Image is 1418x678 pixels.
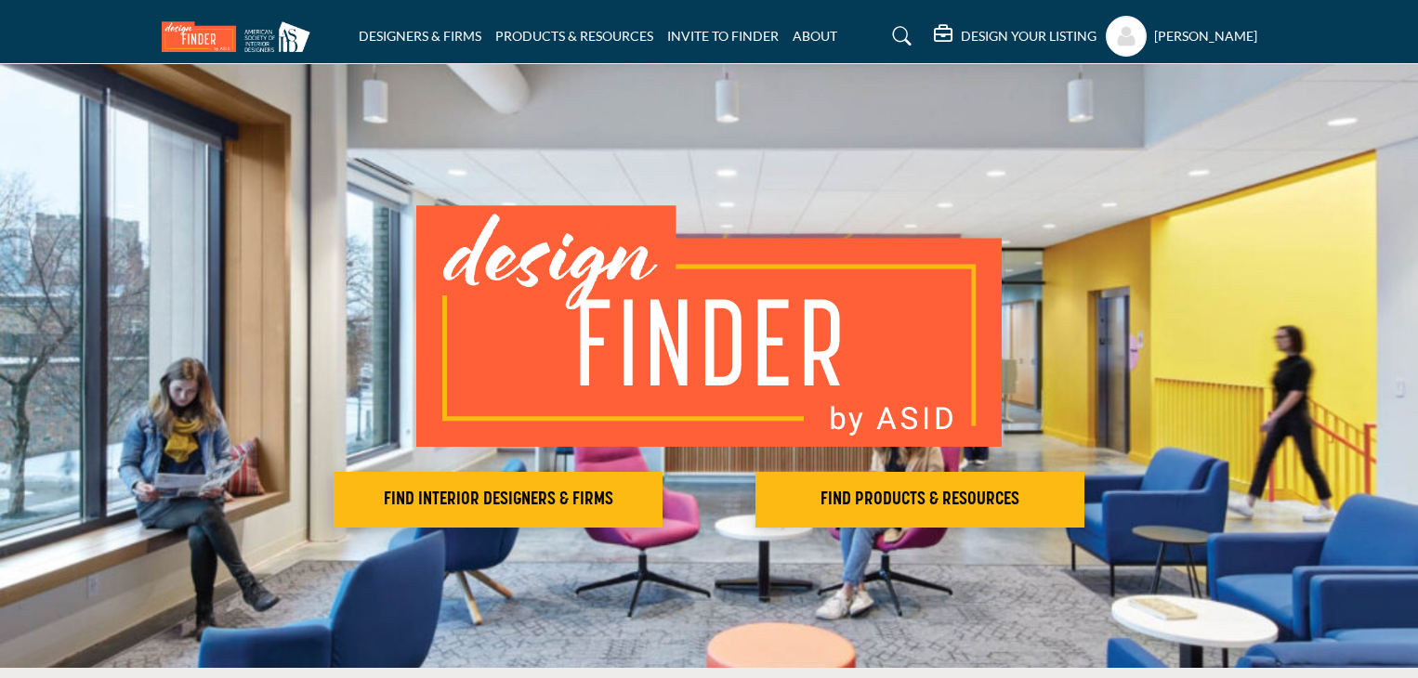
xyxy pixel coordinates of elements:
[339,489,657,511] h2: FIND INTERIOR DESIGNERS & FIRMS
[416,205,1002,447] img: image
[667,28,779,44] a: INVITE TO FINDER
[961,28,1096,45] h5: DESIGN YOUR LISTING
[761,489,1079,511] h2: FIND PRODUCTS & RESOURCES
[1106,16,1147,57] button: Show hide supplier dropdown
[359,28,481,44] a: DESIGNERS & FIRMS
[334,472,663,528] button: FIND INTERIOR DESIGNERS & FIRMS
[162,21,320,52] img: Site Logo
[1154,27,1257,46] h5: [PERSON_NAME]
[793,28,837,44] a: ABOUT
[755,472,1084,528] button: FIND PRODUCTS & RESOURCES
[874,21,924,51] a: Search
[495,28,653,44] a: PRODUCTS & RESOURCES
[934,25,1096,47] div: DESIGN YOUR LISTING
